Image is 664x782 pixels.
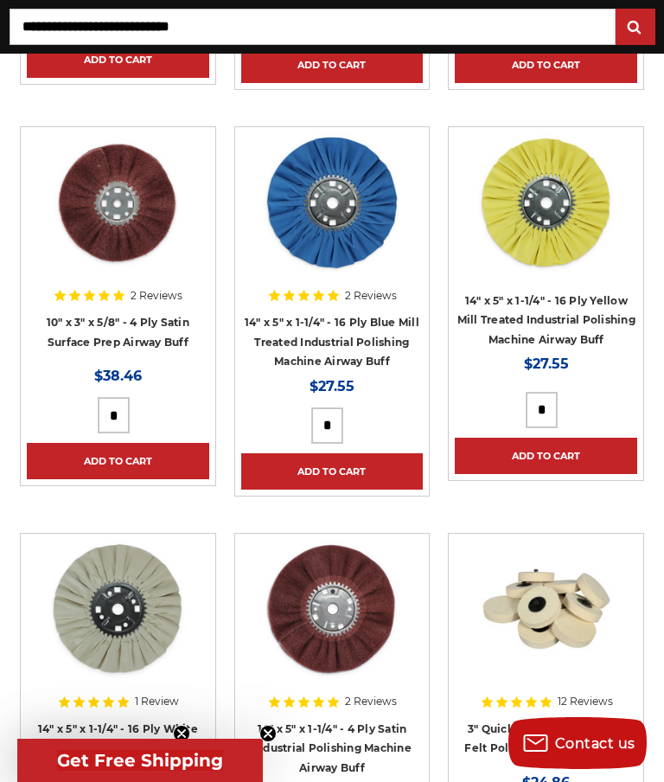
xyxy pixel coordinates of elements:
img: 14 inch yellow mill treated Polishing Machine Airway Buff [477,133,616,272]
a: Add to Cart [27,42,209,78]
a: 14 inch satin surface prep airway buffing wheel [241,540,424,722]
img: 14 inch satin surface prep airway buffing wheel [263,540,401,678]
span: $27.55 [310,378,354,394]
a: Add to Cart [27,443,209,479]
a: 3 inch polishing felt roloc discs [455,540,637,722]
a: Add to Cart [455,47,637,83]
span: $27.55 [524,356,569,372]
a: Add to Cart [241,453,424,490]
a: 14 inch yellow mill treated Polishing Machine Airway Buff [455,133,637,316]
a: 14" x 5" x 1-1/4" - 16 Ply Blue Mill Treated Industrial Polishing Machine Airway Buff [245,316,419,368]
img: 10 inch satin surface prep airway buffing wheel [48,133,187,272]
button: Close teaser [173,725,190,742]
a: Add to Cart [455,438,637,474]
a: Add to Cart [241,47,424,83]
a: 10 inch satin surface prep airway buffing wheel [27,133,209,316]
img: 14 inch blue mill treated polishing machine airway buffing wheel [263,133,401,272]
span: Contact us [555,735,635,752]
button: Contact us [508,717,647,769]
a: 14" x 5" x 1-1/4" - 16 Ply Yellow Mill Treated Industrial Polishing Machine Airway Buff [457,294,635,346]
a: 14 inch untreated white airway buffing wheel [27,540,209,722]
a: 14" x 5" x 1-1/4" - 16 Ply White Untreated Industrial Polishing Machine Airway Buff [34,722,202,774]
div: Get Free ShippingClose teaser [17,739,263,782]
span: Get Free Shipping [57,750,223,771]
img: 14 inch untreated white airway buffing wheel [48,540,187,678]
input: Submit [618,10,653,45]
a: 14" x 5" x 1-1/4" - 4 Ply Satin Industrial Polishing Machine Airway Buff [252,722,412,774]
img: 3 inch polishing felt roloc discs [477,540,616,678]
button: Close teaser [259,725,277,742]
a: 14 inch blue mill treated polishing machine airway buffing wheel [241,133,424,316]
a: 10" x 3" x 5/8" - 4 Ply Satin Surface Prep Airway Buff [47,316,189,349]
span: $38.46 [94,368,142,384]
